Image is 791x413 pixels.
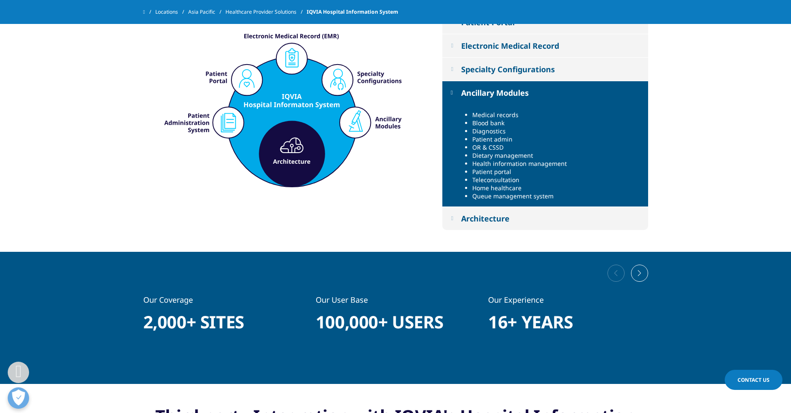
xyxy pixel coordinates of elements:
[472,151,642,159] li: Dietary management
[488,295,648,345] div: 3 / 4
[472,143,642,151] li: OR & CSSD
[307,4,398,20] span: IQVIA Hospital Information System
[472,111,642,119] li: Medical records
[8,387,29,409] button: Open Preferences
[488,311,648,339] h1: 16+ YEARS
[316,311,475,339] h1: 100,000+ USERS
[461,213,510,224] div: Architecture
[188,4,225,20] a: Asia Pacific
[442,58,648,81] button: Specialty Configurations
[472,176,642,184] li: Teleconsultation
[738,376,770,383] span: Contact Us
[472,192,642,200] li: Queue management system
[442,34,648,57] button: Electronic Medical Record
[316,295,475,345] div: 2 / 4
[143,295,303,345] div: 1 / 4
[143,295,303,311] h5: Our Coverage
[472,127,642,135] li: Diagnostics
[725,370,782,390] a: Contact Us
[488,295,648,311] h5: Our Experience
[472,184,642,192] li: Home healthcare
[225,4,307,20] a: Healthcare Provider Solutions
[472,159,642,168] li: Health information management
[461,41,559,51] div: Electronic Medical Record
[472,119,642,127] li: Blood bank
[143,311,303,339] h1: 2,000+ SITES
[442,81,648,104] button: Ancillary Modules
[461,88,529,98] div: Ancillary Modules
[461,64,555,74] div: Specialty Configurations
[631,265,648,282] div: Next slide
[472,135,642,143] li: Patient admin
[442,207,648,230] button: Architecture
[472,168,642,176] li: Patient portal
[155,4,188,20] a: Locations
[316,295,475,311] h5: Our User Base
